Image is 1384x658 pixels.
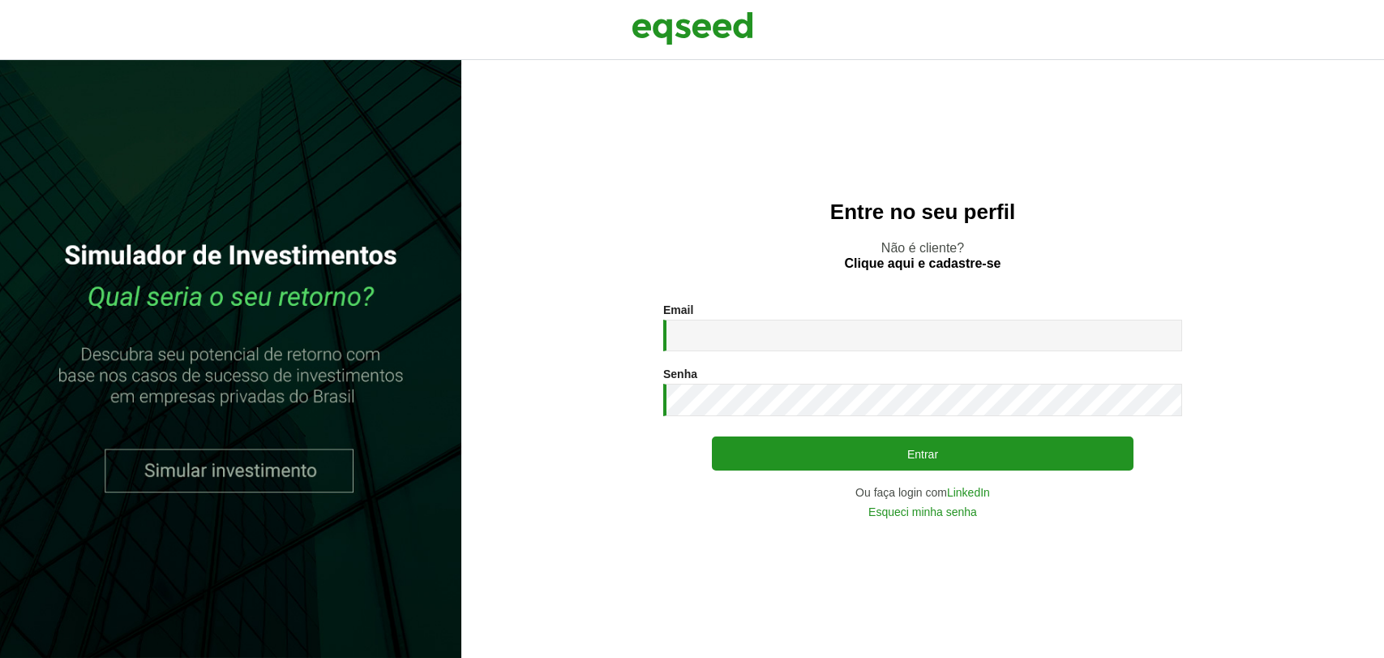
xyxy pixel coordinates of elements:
label: Senha [663,368,697,380]
a: Esqueci minha senha [868,506,977,518]
a: LinkedIn [947,487,990,498]
img: EqSeed Logo [632,8,753,49]
p: Não é cliente? [494,240,1352,271]
button: Entrar [712,437,1133,471]
label: Email [663,304,693,316]
a: Clique aqui e cadastre-se [845,257,1001,270]
div: Ou faça login com [663,487,1182,498]
h2: Entre no seu perfil [494,200,1352,224]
